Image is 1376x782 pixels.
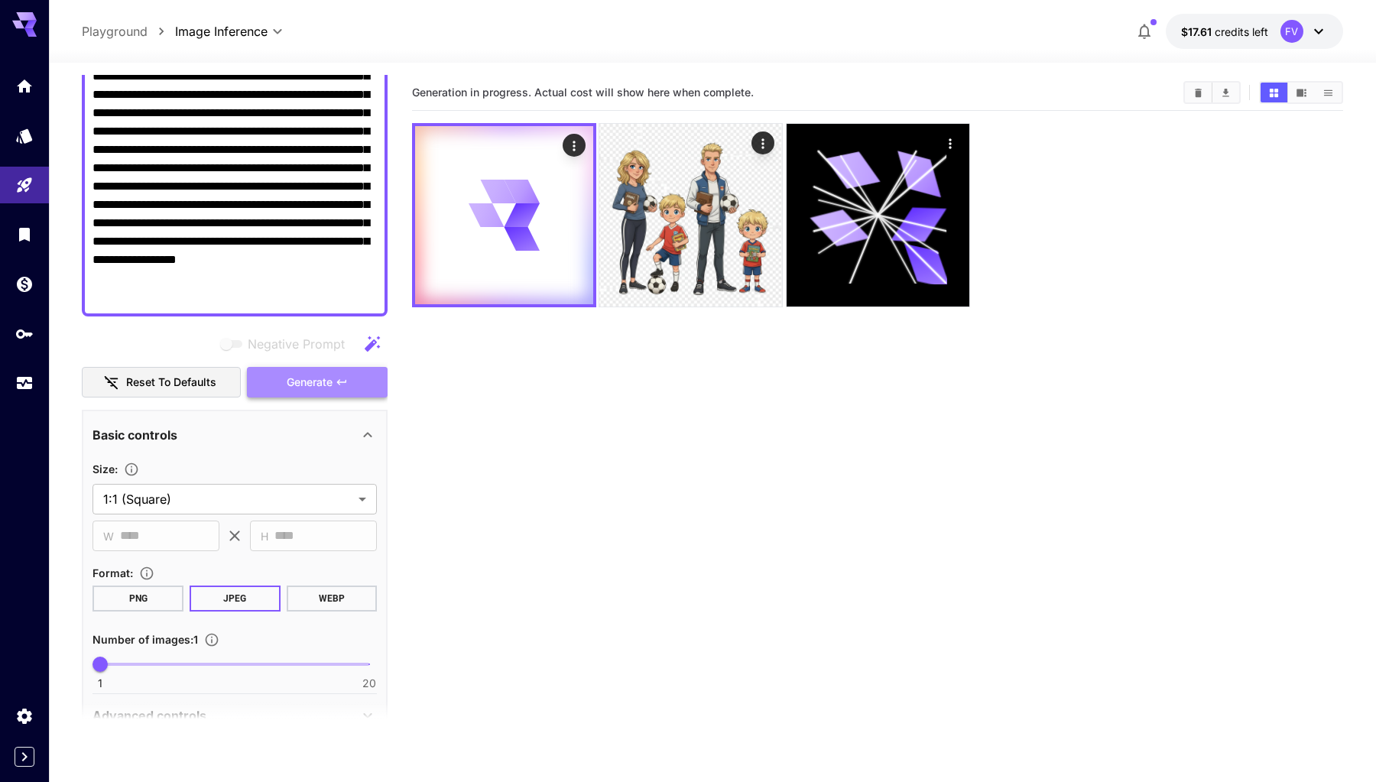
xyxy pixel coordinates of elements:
span: Size : [92,462,118,475]
span: Negative prompts are not compatible with the selected model. [217,334,357,353]
div: Wallet [15,274,34,294]
div: Basic controls [92,417,377,453]
span: 1 [98,676,102,691]
span: 20 [362,676,376,691]
span: Generation in progress. Actual cost will show here when complete. [412,86,754,99]
button: WEBP [287,586,378,612]
button: Generate [247,367,388,398]
button: Show images in grid view [1261,83,1287,102]
button: Clear Images [1185,83,1212,102]
button: PNG [92,586,183,612]
div: Show images in grid viewShow images in video viewShow images in list view [1259,81,1343,104]
div: Usage [15,374,34,393]
nav: breadcrumb [82,22,175,41]
button: Choose the file format for the output image. [133,566,161,581]
button: Reset to defaults [82,367,241,398]
div: Playground [15,176,34,195]
span: 1:1 (Square) [103,490,352,508]
span: $17.61 [1181,25,1215,38]
div: Actions [751,131,774,154]
div: Home [15,76,34,96]
button: $17.61132FV [1166,14,1343,49]
div: Actions [563,134,586,157]
div: Advanced controls [92,697,377,734]
img: 2Q== [599,124,782,307]
span: Image Inference [175,22,268,41]
div: Actions [938,131,961,154]
div: Models [15,126,34,145]
div: Library [15,225,34,244]
button: Show images in list view [1315,83,1342,102]
button: Download All [1212,83,1239,102]
button: Adjust the dimensions of the generated image by specifying its width and height in pixels, or sel... [118,462,145,477]
span: Negative Prompt [248,335,345,353]
span: Format : [92,566,133,579]
p: Basic controls [92,426,177,444]
div: Settings [15,706,34,725]
div: Clear ImagesDownload All [1183,81,1241,104]
button: Specify how many images to generate in a single request. Each image generation will be charged se... [198,632,226,647]
div: API Keys [15,324,34,343]
button: Show images in video view [1288,83,1315,102]
button: JPEG [190,586,281,612]
button: Expand sidebar [15,747,34,767]
div: FV [1280,20,1303,43]
span: W [103,527,114,545]
span: H [261,527,268,545]
span: Generate [287,373,333,392]
a: Playground [82,22,148,41]
span: Number of images : 1 [92,633,198,646]
span: credits left [1215,25,1268,38]
div: $17.61132 [1181,24,1268,40]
